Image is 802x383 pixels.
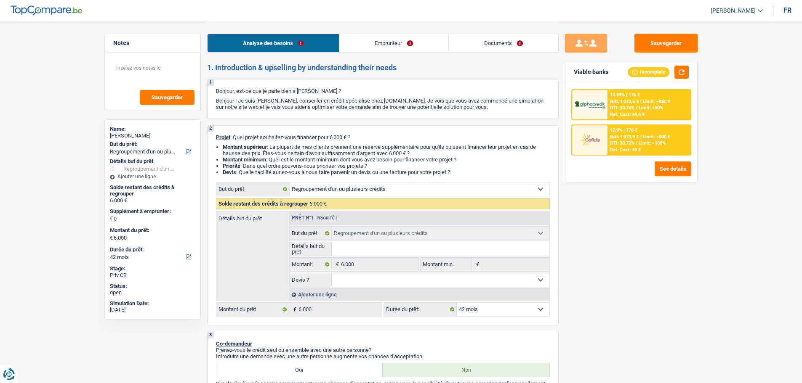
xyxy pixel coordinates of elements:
[110,272,195,279] div: Priv CB
[110,235,113,241] span: €
[309,201,327,207] span: 6.000 €
[290,215,340,221] div: Prêt n°1
[110,184,195,197] div: Solde restant des crédits à regrouper
[110,265,195,272] div: Stage:
[223,163,550,169] li: : Dans quel ordre pouvons-nous prioriser vos projets ?
[639,105,663,111] span: Limit: <50%
[110,227,194,234] label: Montant du prêt:
[290,242,332,256] label: Détails but du prêt
[216,303,289,316] label: Montant du prêt
[110,197,195,204] div: 6.000 €
[223,169,550,175] li: : Quelle facilité auriez-vous à nous faire parvenir un devis ou une facture pour votre projet ?
[110,174,195,180] div: Ajouter une ligne
[110,306,195,313] div: [DATE]
[208,34,339,52] a: Analyse des besoins
[218,201,308,207] span: Solde restant des crédits à regrouper
[110,283,195,290] div: Status:
[110,215,113,222] span: €
[704,4,763,18] a: [PERSON_NAME]
[610,105,634,111] span: DTI: 30.74%
[610,99,639,104] span: NAI: 1 073,5 €
[640,134,642,140] span: /
[110,289,195,296] div: open
[636,140,637,146] span: /
[574,100,605,110] img: AlphaCredit
[610,92,640,98] div: 12.99% | 176 €
[628,67,669,77] div: Incomplete
[110,246,194,253] label: Durée du prêt:
[290,227,332,240] label: But du prêt
[655,161,691,176] button: See details
[574,69,608,76] div: Viable banks
[110,132,195,139] div: [PERSON_NAME]
[636,105,637,111] span: /
[223,163,240,169] strong: Priorité
[610,140,634,146] span: DTI: 30.72%
[640,99,642,104] span: /
[208,79,214,86] div: 1
[332,258,341,271] span: €
[783,6,791,14] div: fr
[223,156,266,163] strong: Montant minimum
[216,134,550,140] p: : Quel projet souhaitez-vous financer pour 6 000 € ?
[610,127,637,133] div: 12.9% | 176 €
[152,95,183,100] span: Sauvegarder
[113,40,192,47] h5: Notes
[216,363,383,377] label: Oui
[610,134,639,140] span: NAI: 1 073,8 €
[11,5,82,16] img: TopCompare Logo
[216,98,550,110] p: Bonjour ! Je suis [PERSON_NAME], conseiller en crédit spécialisé chez [DOMAIN_NAME]. Je vois que ...
[110,158,195,165] div: Détails but du prêt
[216,211,289,221] label: Détails but du prêt
[610,147,641,153] div: Ref. Cost: 49 €
[223,144,550,156] li: : La plupart de mes clients prennent une réserve supplémentaire pour qu'ils puissent financer leu...
[208,332,214,338] div: 3
[216,134,230,140] span: Projet
[383,363,549,377] label: Non
[384,303,457,316] label: Durée du prêt:
[711,7,756,14] span: [PERSON_NAME]
[223,156,550,163] li: : Quel est le montant minimum dont vous avez besoin pour financer votre projet ?
[110,300,195,307] div: Simulation Date:
[289,303,298,316] span: €
[290,258,332,271] label: Montant
[207,63,559,72] h2: 1. Introduction & upselling by understanding their needs
[421,258,472,271] label: Montant min.
[314,216,338,220] span: - Priorité 1
[216,182,290,196] label: But du prêt
[643,134,670,140] span: Limit: >800 €
[289,288,549,301] div: Ajouter une ligne
[290,273,332,287] label: Devis ?
[574,132,605,148] img: Cofidis
[639,140,666,146] span: Limit: <100%
[110,126,195,132] div: Name:
[216,353,550,359] p: Introduire une demande avec une autre personne augmente vos chances d'acceptation.
[610,112,645,117] div: Ref. Cost: 49,5 €
[110,208,194,215] label: Supplément à emprunter:
[208,126,214,132] div: 2
[223,144,267,150] strong: Montant supérieur
[216,341,252,347] span: Co-demandeur
[110,141,194,148] label: But du prêt:
[449,34,558,52] a: Documents
[216,347,550,353] p: Prenez-vous le crédit seul ou ensemble avec une autre personne?
[223,169,236,175] span: Devis
[140,90,195,105] button: Sauvegarder
[216,88,550,94] p: Bonjour, est-ce que je parle bien à [PERSON_NAME] ?
[634,34,698,53] button: Sauvegarder
[339,34,448,52] a: Emprunteur
[472,258,481,271] span: €
[643,99,670,104] span: Limit: >850 €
